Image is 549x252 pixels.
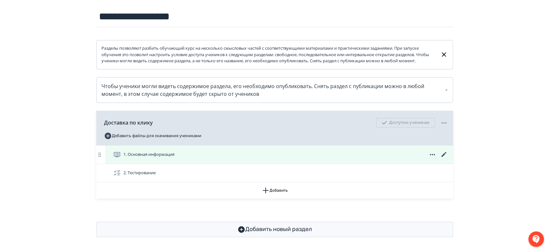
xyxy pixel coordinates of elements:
span: 2. Тестирование [123,170,156,176]
span: Доставка по клику [104,119,153,126]
div: Доступно ученикам [376,118,435,127]
button: Добавить файлы для скачивания учениками [104,131,201,141]
div: Разделы позволяют разбить обучающий курс на несколько смысловых частей с соответствующими материа... [101,45,435,64]
div: Чтобы ученики могли видеть содержимое раздела, его необходимо опубликовать. Снять раздел с публик... [101,82,448,98]
div: 1. Основная информация [96,146,453,164]
span: 1. Основная информация [123,151,174,158]
div: 2. Тестирование [96,164,453,182]
button: Добавить новый раздел [96,222,453,237]
button: Добавить [96,182,453,198]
